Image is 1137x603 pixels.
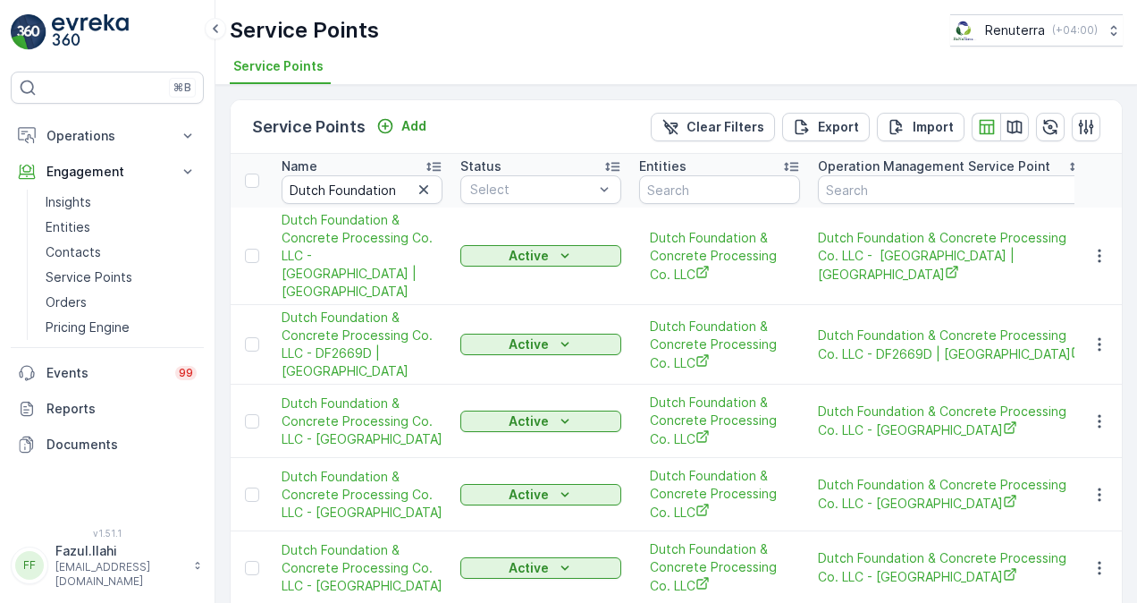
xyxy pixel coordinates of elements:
[460,557,621,579] button: Active
[460,245,621,267] button: Active
[509,247,549,265] p: Active
[686,118,764,136] p: Clear Filters
[818,229,1086,284] span: Dutch Foundation & Concrete Processing Co. LLC - [GEOGRAPHIC_DATA] | [GEOGRAPHIC_DATA]
[818,175,1086,204] input: Search
[818,118,859,136] p: Export
[55,560,184,589] p: [EMAIL_ADDRESS][DOMAIN_NAME]
[818,229,1086,284] a: Dutch Foundation & Concrete Processing Co. LLC - Emaar Beachfront | Plam Jumeirah
[782,113,870,141] button: Export
[509,412,549,430] p: Active
[46,293,87,311] p: Orders
[509,486,549,504] p: Active
[950,14,1123,47] button: Renuterra(+04:00)
[985,21,1045,39] p: Renuterra
[179,366,193,380] p: 99
[245,414,259,429] div: Toggle Row Selected
[38,190,204,215] a: Insights
[46,364,164,382] p: Events
[173,81,191,95] p: ⌘B
[11,542,204,589] button: FFFazul.Ilahi[EMAIL_ADDRESS][DOMAIN_NAME]
[245,249,259,263] div: Toggle Row Selected
[282,541,442,595] span: Dutch Foundation & Concrete Processing Co. LLC - [GEOGRAPHIC_DATA]
[11,118,204,154] button: Operations
[282,468,442,522] a: Dutch Foundation & Concrete Processing Co. LLC - Expo City
[282,468,442,522] span: Dutch Foundation & Concrete Processing Co. LLC - [GEOGRAPHIC_DATA]
[509,559,549,577] p: Active
[46,127,168,145] p: Operations
[650,540,789,595] a: Dutch Foundation & Concrete Processing Co. LLC
[38,240,204,265] a: Contacts
[877,113,964,141] button: Import
[282,211,442,301] span: Dutch Foundation & Concrete Processing Co. LLC - [GEOGRAPHIC_DATA] | [GEOGRAPHIC_DATA]
[11,14,46,50] img: logo
[650,467,789,522] a: Dutch Foundation & Concrete Processing Co. LLC
[401,117,426,135] p: Add
[46,193,91,211] p: Insights
[55,542,184,560] p: Fazul.Ilahi
[245,337,259,352] div: Toggle Row Selected
[245,488,259,502] div: Toggle Row Selected
[233,57,324,75] span: Service Points
[369,115,434,137] button: Add
[230,16,379,45] p: Service Points
[282,157,317,175] p: Name
[38,265,204,290] a: Service Points
[38,215,204,240] a: Entities
[460,334,621,355] button: Active
[950,21,978,40] img: Screenshot_2024-07-26_at_13.33.01.png
[282,175,442,204] input: Search
[818,476,1086,513] span: Dutch Foundation & Concrete Processing Co. LLC - [GEOGRAPHIC_DATA]
[282,395,442,448] a: Dutch Foundation & Concrete Processing Co. LLC - Dubai Creek Harbour
[913,118,954,136] p: Import
[11,391,204,427] a: Reports
[38,315,204,340] a: Pricing Engine
[11,355,204,391] a: Events99
[1052,23,1098,38] p: ( +04:00 )
[46,318,130,336] p: Pricing Engine
[818,327,1086,363] a: Dutch Foundation & Concrete Processing Co. LLC - DF2669D | Dubai Hills
[818,403,1086,439] a: Dutch Foundation & Concrete Processing Co. LLC - Dubai Creek Harbour
[818,403,1086,439] span: Dutch Foundation & Concrete Processing Co. LLC - [GEOGRAPHIC_DATA]
[282,211,442,301] a: Dutch Foundation & Concrete Processing Co. LLC - Emaar Beachfront | Plam Jumeirah
[245,561,259,575] div: Toggle Row Selected
[46,268,132,286] p: Service Points
[282,395,442,448] span: Dutch Foundation & Concrete Processing Co. LLC - [GEOGRAPHIC_DATA]
[818,476,1086,513] a: Dutch Foundation & Concrete Processing Co. LLC - Expo City
[282,541,442,595] a: Dutch Foundation & Concrete Processing Co. LLC - Al Barsha Heights
[11,427,204,463] a: Documents
[818,549,1086,586] a: Dutch Foundation & Concrete Processing Co. LLC - Al Barsha Heights
[639,175,800,204] input: Search
[46,218,90,236] p: Entities
[46,400,197,418] p: Reports
[46,163,168,181] p: Engagement
[651,113,775,141] button: Clear Filters
[818,157,1050,175] p: Operation Management Service Point
[818,549,1086,586] span: Dutch Foundation & Concrete Processing Co. LLC - [GEOGRAPHIC_DATA]
[282,309,442,380] span: Dutch Foundation & Concrete Processing Co. LLC - DF2669D | [GEOGRAPHIC_DATA]
[639,157,686,175] p: Entities
[509,335,549,353] p: Active
[470,181,594,199] p: Select
[282,309,442,380] a: Dutch Foundation & Concrete Processing Co. LLC - DF2669D | Dubai Hills
[818,327,1086,363] span: Dutch Foundation & Concrete Processing Co. LLC - DF2669D | [GEOGRAPHIC_DATA]
[11,528,204,539] span: v 1.51.1
[15,551,44,580] div: FF
[460,484,621,505] button: Active
[650,318,789,372] a: Dutch Foundation & Concrete Processing Co. LLC
[11,154,204,190] button: Engagement
[460,411,621,432] button: Active
[252,115,366,140] p: Service Points
[46,436,197,454] p: Documents
[650,229,789,284] a: Dutch Foundation & Concrete Processing Co. LLC
[650,394,789,448] a: Dutch Foundation & Concrete Processing Co. LLC
[46,243,101,261] p: Contacts
[52,14,129,50] img: logo_light-DOdMpM7g.png
[460,157,501,175] p: Status
[38,290,204,315] a: Orders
